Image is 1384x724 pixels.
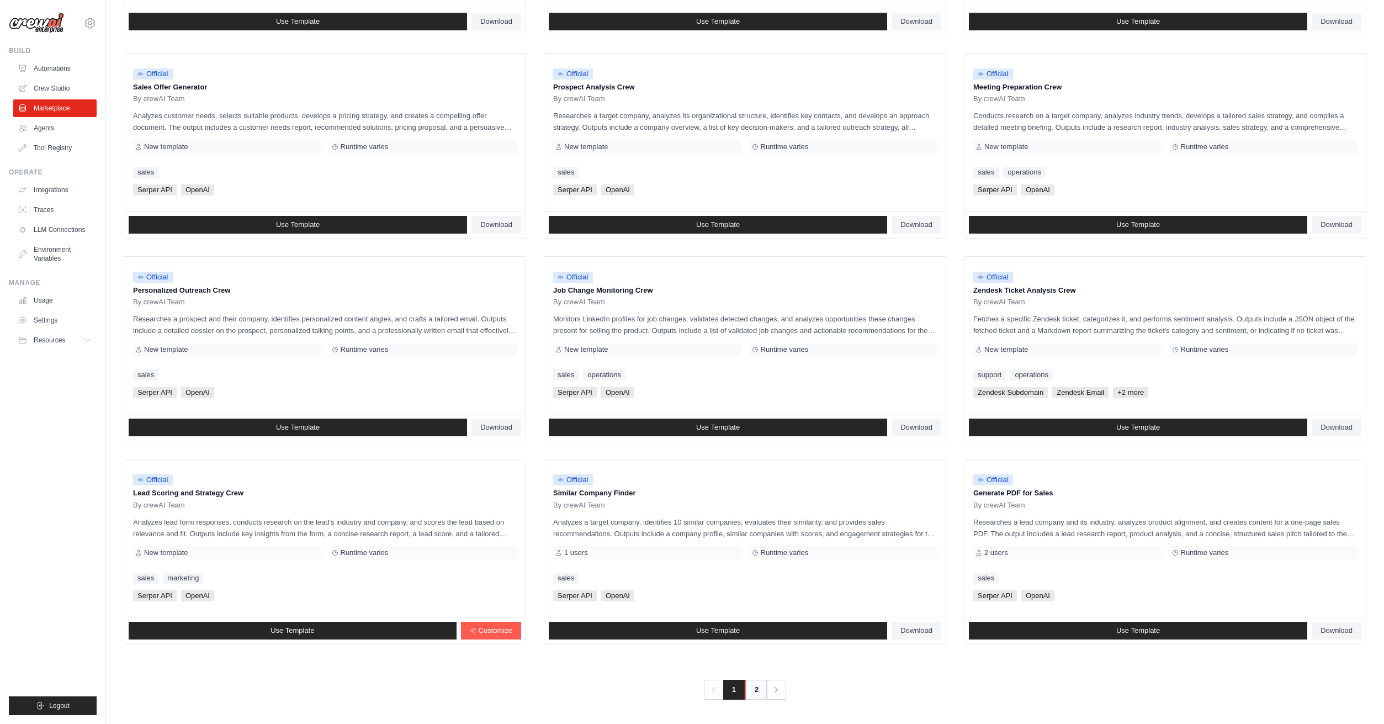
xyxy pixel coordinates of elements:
[969,13,1307,30] a: Use Template
[34,336,65,345] span: Resources
[553,82,937,93] p: Prospect Analysis Crew
[1116,220,1160,229] span: Use Template
[133,298,185,306] span: By crewAI Team
[181,387,214,398] span: OpenAI
[49,701,70,710] span: Logout
[276,17,320,26] span: Use Template
[564,142,608,151] span: New template
[129,419,467,436] a: Use Template
[480,17,512,26] span: Download
[723,680,745,700] span: 1
[1321,220,1353,229] span: Download
[133,184,177,195] span: Serper API
[553,167,579,178] a: sales
[973,184,1017,195] span: Serper API
[696,17,740,26] span: Use Template
[696,423,740,432] span: Use Template
[13,80,97,97] a: Crew Studio
[1312,622,1361,640] a: Download
[973,573,999,584] a: sales
[129,216,467,234] a: Use Template
[553,313,937,336] p: Monitors LinkedIn profiles for job changes, validates detected changes, and analyzes opportunitie...
[133,110,517,133] p: Analyzes customer needs, selects suitable products, develops a pricing strategy, and creates a co...
[973,272,1013,283] span: Official
[1181,345,1229,354] span: Runtime varies
[341,345,389,354] span: Runtime varies
[969,622,1307,640] a: Use Template
[973,110,1357,133] p: Conducts research on a target company, analyzes industry trends, develops a tailored sales strate...
[133,369,158,381] a: sales
[900,220,932,229] span: Download
[1010,369,1053,381] a: operations
[13,201,97,219] a: Traces
[696,220,740,229] span: Use Template
[1312,216,1361,234] a: Download
[761,548,809,557] span: Runtime varies
[480,423,512,432] span: Download
[973,387,1048,398] span: Zendesk Subdomain
[129,622,457,640] a: Use Template
[163,573,203,584] a: marketing
[133,501,185,510] span: By crewAI Team
[892,13,941,30] a: Download
[549,216,887,234] a: Use Template
[133,573,158,584] a: sales
[1312,419,1361,436] a: Download
[276,220,320,229] span: Use Template
[601,387,634,398] span: OpenAI
[553,184,597,195] span: Serper API
[133,516,517,540] p: Analyzes lead form responses, conducts research on the lead's industry and company, and scores th...
[583,369,625,381] a: operations
[745,680,767,700] a: 2
[564,548,588,557] span: 1 users
[892,419,941,436] a: Download
[553,369,579,381] a: sales
[553,474,593,485] span: Official
[553,387,597,398] span: Serper API
[13,331,97,349] button: Resources
[973,285,1357,296] p: Zendesk Ticket Analysis Crew
[1113,387,1148,398] span: +2 more
[549,622,887,640] a: Use Template
[276,423,320,432] span: Use Template
[601,590,634,601] span: OpenAI
[900,17,932,26] span: Download
[133,474,173,485] span: Official
[553,272,593,283] span: Official
[181,590,214,601] span: OpenAI
[144,548,188,557] span: New template
[9,13,64,34] img: Logo
[973,369,1006,381] a: support
[553,285,937,296] p: Job Change Monitoring Crew
[973,68,1013,80] span: Official
[761,345,809,354] span: Runtime varies
[1116,17,1160,26] span: Use Template
[133,68,173,80] span: Official
[13,241,97,267] a: Environment Variables
[549,419,887,436] a: Use Template
[549,13,887,30] a: Use Template
[1312,13,1361,30] a: Download
[1116,423,1160,432] span: Use Template
[133,488,517,499] p: Lead Scoring and Strategy Crew
[984,345,1028,354] span: New template
[553,94,605,103] span: By crewAI Team
[133,313,517,336] p: Researches a prospect and their company, identifies personalized content angles, and crafts a tai...
[973,298,1025,306] span: By crewAI Team
[133,285,517,296] p: Personalized Outreach Crew
[1052,387,1109,398] span: Zendesk Email
[973,501,1025,510] span: By crewAI Team
[892,216,941,234] a: Download
[13,99,97,117] a: Marketplace
[973,516,1357,540] p: Researches a lead company and its industry, analyzes product alignment, and creates content for a...
[13,60,97,77] a: Automations
[973,313,1357,336] p: Fetches a specific Zendesk ticket, categorizes it, and performs sentiment analysis. Outputs inclu...
[9,278,97,287] div: Manage
[564,345,608,354] span: New template
[553,68,593,80] span: Official
[461,622,521,640] a: Customize
[969,216,1307,234] a: Use Template
[553,488,937,499] p: Similar Company Finder
[471,419,521,436] a: Download
[1321,17,1353,26] span: Download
